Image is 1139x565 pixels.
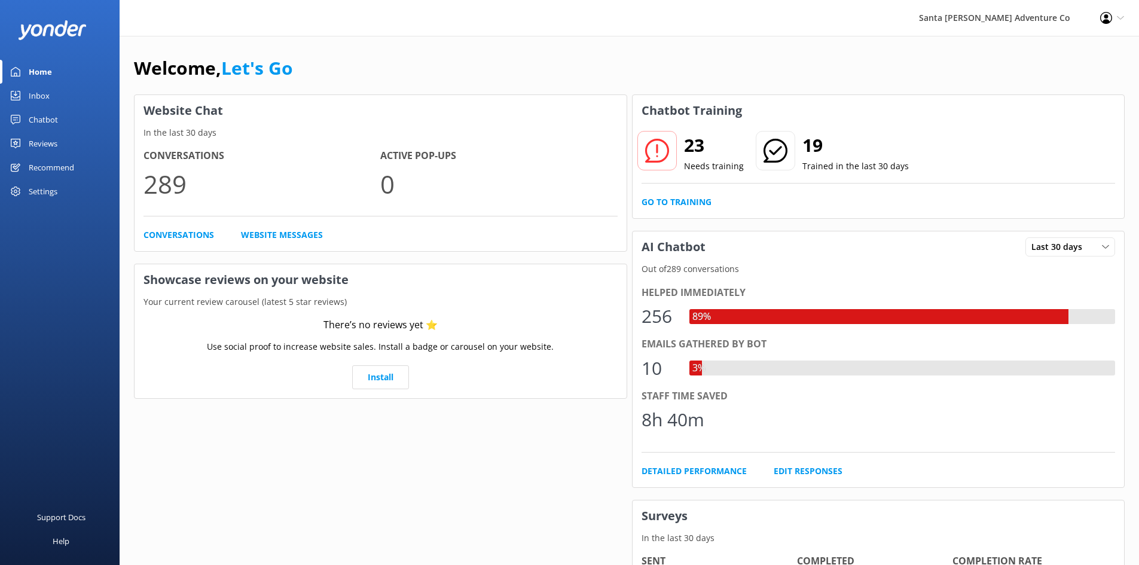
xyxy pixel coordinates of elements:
[18,20,87,40] img: yonder-white-logo.png
[774,465,842,478] a: Edit Responses
[689,361,709,376] div: 3%
[323,317,438,333] div: There’s no reviews yet ⭐
[642,405,704,434] div: 8h 40m
[642,302,677,331] div: 256
[642,389,1116,404] div: Staff time saved
[802,131,909,160] h2: 19
[135,126,627,139] p: In the last 30 days
[37,505,85,529] div: Support Docs
[633,532,1125,545] p: In the last 30 days
[207,340,554,353] p: Use social proof to increase website sales. Install a badge or carousel on your website.
[642,354,677,383] div: 10
[633,95,751,126] h3: Chatbot Training
[642,337,1116,352] div: Emails gathered by bot
[135,295,627,309] p: Your current review carousel (latest 5 star reviews)
[241,228,323,242] a: Website Messages
[1031,240,1089,254] span: Last 30 days
[684,160,744,173] p: Needs training
[29,155,74,179] div: Recommend
[135,95,627,126] h3: Website Chat
[29,108,58,132] div: Chatbot
[642,196,712,209] a: Go to Training
[29,179,57,203] div: Settings
[135,264,627,295] h3: Showcase reviews on your website
[642,465,747,478] a: Detailed Performance
[642,285,1116,301] div: Helped immediately
[689,309,714,325] div: 89%
[633,500,1125,532] h3: Surveys
[684,131,744,160] h2: 23
[352,365,409,389] a: Install
[802,160,909,173] p: Trained in the last 30 days
[29,60,52,84] div: Home
[380,164,617,204] p: 0
[53,529,69,553] div: Help
[221,56,293,80] a: Let's Go
[134,54,293,83] h1: Welcome,
[29,84,50,108] div: Inbox
[380,148,617,164] h4: Active Pop-ups
[29,132,57,155] div: Reviews
[143,148,380,164] h4: Conversations
[143,164,380,204] p: 289
[633,231,714,262] h3: AI Chatbot
[143,228,214,242] a: Conversations
[633,262,1125,276] p: Out of 289 conversations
